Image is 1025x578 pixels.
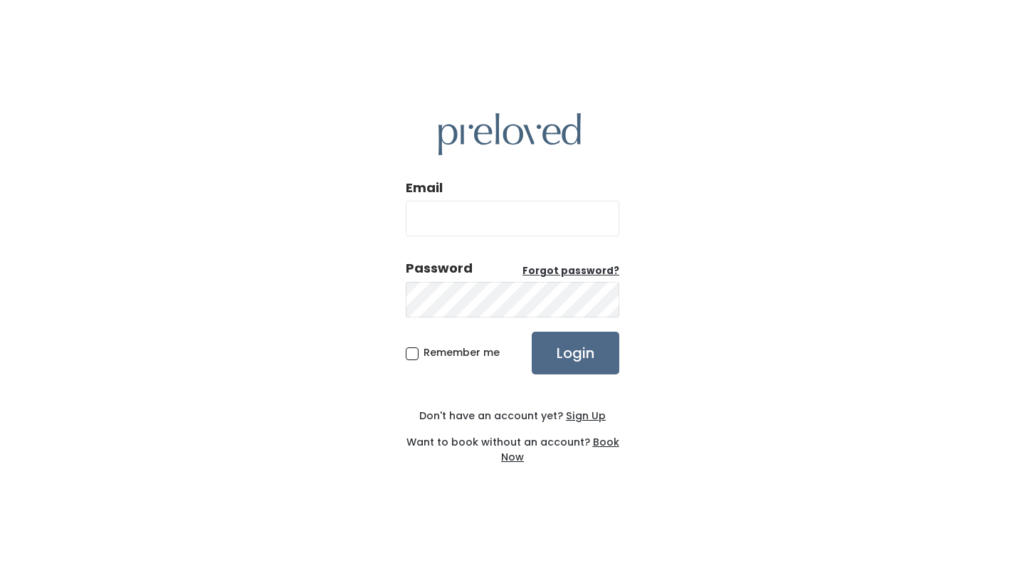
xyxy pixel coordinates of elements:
[563,409,606,423] a: Sign Up
[406,179,443,197] label: Email
[501,435,619,464] a: Book Now
[406,424,619,465] div: Want to book without an account?
[424,345,500,359] span: Remember me
[406,409,619,424] div: Don't have an account yet?
[566,409,606,423] u: Sign Up
[406,259,473,278] div: Password
[438,113,581,155] img: preloved logo
[522,264,619,278] a: Forgot password?
[532,332,619,374] input: Login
